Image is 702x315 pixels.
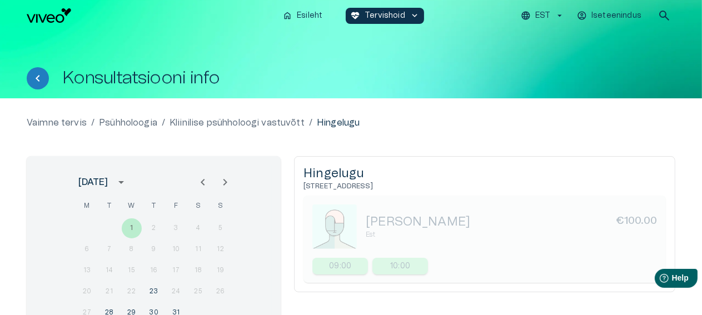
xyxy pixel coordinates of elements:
[99,116,157,129] a: Psühholoogia
[329,261,351,272] p: 09:00
[303,182,666,191] h6: [STREET_ADDRESS]
[62,68,220,88] h1: Konsultatsiooni info
[27,116,87,129] a: Vaimne tervis
[303,166,666,182] h5: Hingelugu
[615,264,702,296] iframe: Help widget launcher
[366,214,470,230] h5: [PERSON_NAME]
[77,195,97,217] span: Monday
[390,261,410,272] p: 10:00
[144,195,164,217] span: Thursday
[27,67,49,89] button: Tagasi
[166,195,186,217] span: Friday
[162,116,165,129] p: /
[365,10,405,22] p: Tervishoid
[211,195,231,217] span: Sunday
[170,116,305,129] a: Kliinilise psühholoogi vastuvõtt
[312,204,357,249] img: doctorPlaceholder-zWS651l2.jpeg
[99,195,120,217] span: Tuesday
[519,8,566,24] button: EST
[653,4,675,27] button: open search modal
[350,11,360,21] span: ecg_heart
[309,116,312,129] p: /
[372,258,428,274] a: Select new timeslot for rescheduling
[192,171,214,193] button: Previous month
[282,11,292,21] span: home
[188,195,208,217] span: Saturday
[658,9,671,22] span: search
[575,8,644,24] button: Iseteenindus
[297,10,322,22] p: Esileht
[91,116,94,129] p: /
[27,8,273,23] a: Navigate to homepage
[27,8,71,23] img: Viveo logo
[616,214,657,230] h6: €100.00
[317,116,360,129] p: Hingelugu
[78,176,108,189] div: [DATE]
[312,258,368,274] a: Select new timeslot for rescheduling
[278,8,328,24] button: homeEsileht
[372,258,428,274] div: 10:00
[535,10,550,22] p: EST
[214,171,236,193] button: Next month
[112,173,131,192] button: calendar view is open, switch to year view
[312,258,368,274] div: 09:00
[144,282,164,302] button: 23
[122,195,142,217] span: Wednesday
[366,230,657,239] p: Est
[346,8,424,24] button: ecg_heartTervishoidkeyboard_arrow_down
[591,10,641,22] p: Iseteenindus
[410,11,420,21] span: keyboard_arrow_down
